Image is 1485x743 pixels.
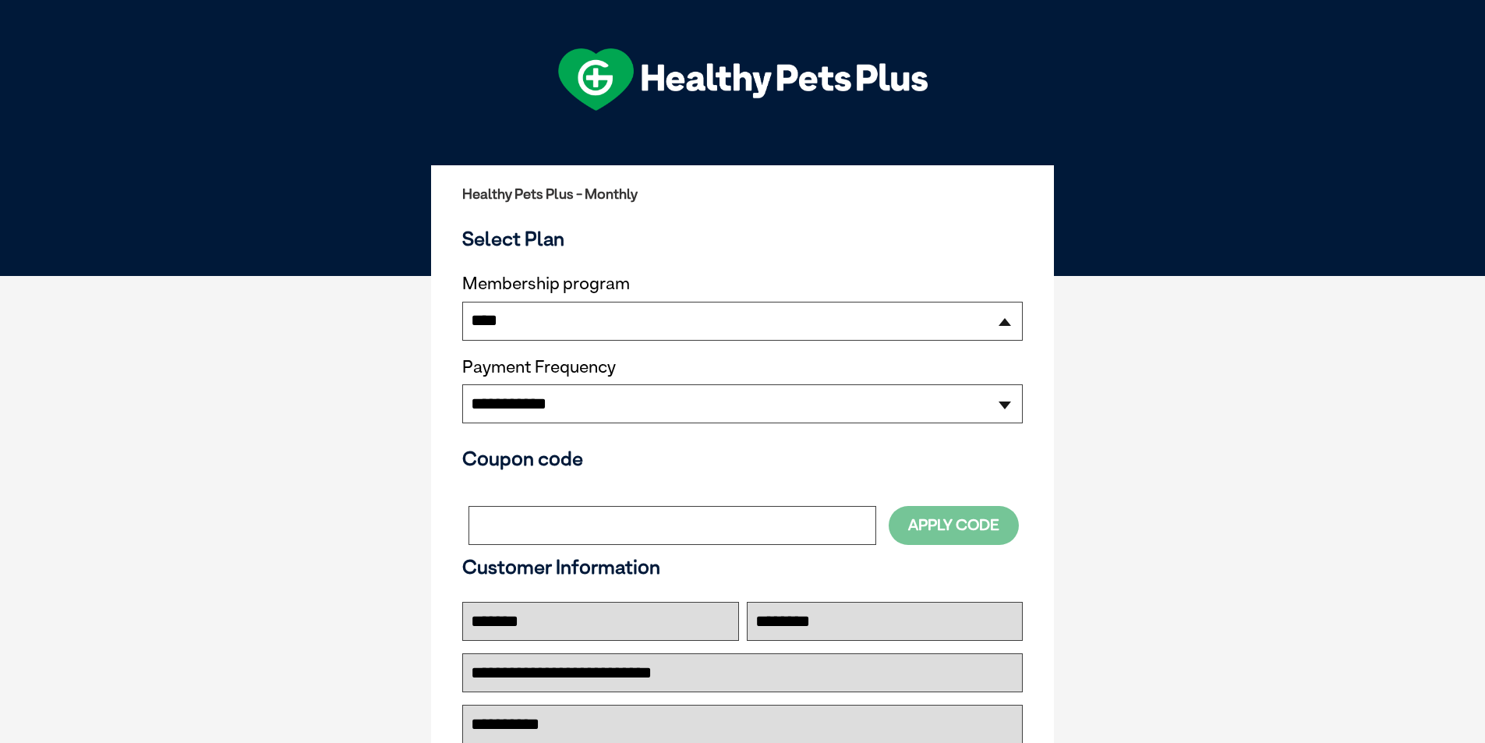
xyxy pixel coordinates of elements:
h3: Select Plan [462,227,1023,250]
h2: Healthy Pets Plus - Monthly [462,186,1023,202]
h3: Coupon code [462,447,1023,470]
h3: Customer Information [462,555,1023,578]
button: Apply Code [889,506,1019,544]
label: Membership program [462,274,1023,294]
img: hpp-logo-landscape-green-white.png [558,48,928,111]
label: Payment Frequency [462,357,616,377]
